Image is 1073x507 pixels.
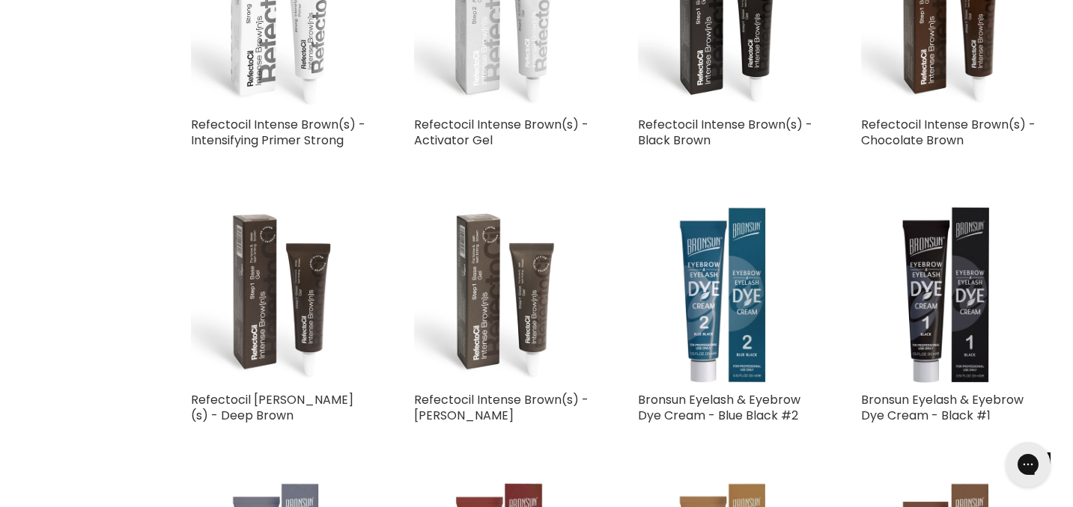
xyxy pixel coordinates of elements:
iframe: Gorgias live chat messenger [998,437,1058,492]
a: Bronsun Eyelash & Eyebrow Dye Cream - Black #1 [861,391,1024,424]
a: Refectocil Intense Brown(s) - [PERSON_NAME] [414,391,589,424]
a: Bronsun Eyelash & Eyebrow Dye Cream - Blue Black #2 [638,391,800,424]
img: Bronsun Eyelash & Eyebrow Dye Cream - Blue Black #2 [638,206,816,384]
a: Refectocil Intense Brown(s) - Activator Gel [414,116,589,149]
a: Refectocil Intense Brown(s) - Chocolate Brown [861,116,1036,149]
a: Refectocil [PERSON_NAME](s) - Deep Brown [191,391,353,424]
a: Refectocil Intense Brown(s) - Intensifying Primer Strong [191,116,365,149]
img: Bronsun Eyelash & Eyebrow Dye Cream - Black #1 [861,206,1039,384]
img: Refectocil Intense Brown(s) - Deep Brown [191,206,369,384]
img: Refectocil Intense Brown(s) - Ash Brown [414,206,592,384]
a: Refectocil Intense Brown(s) - Black Brown [638,116,812,149]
